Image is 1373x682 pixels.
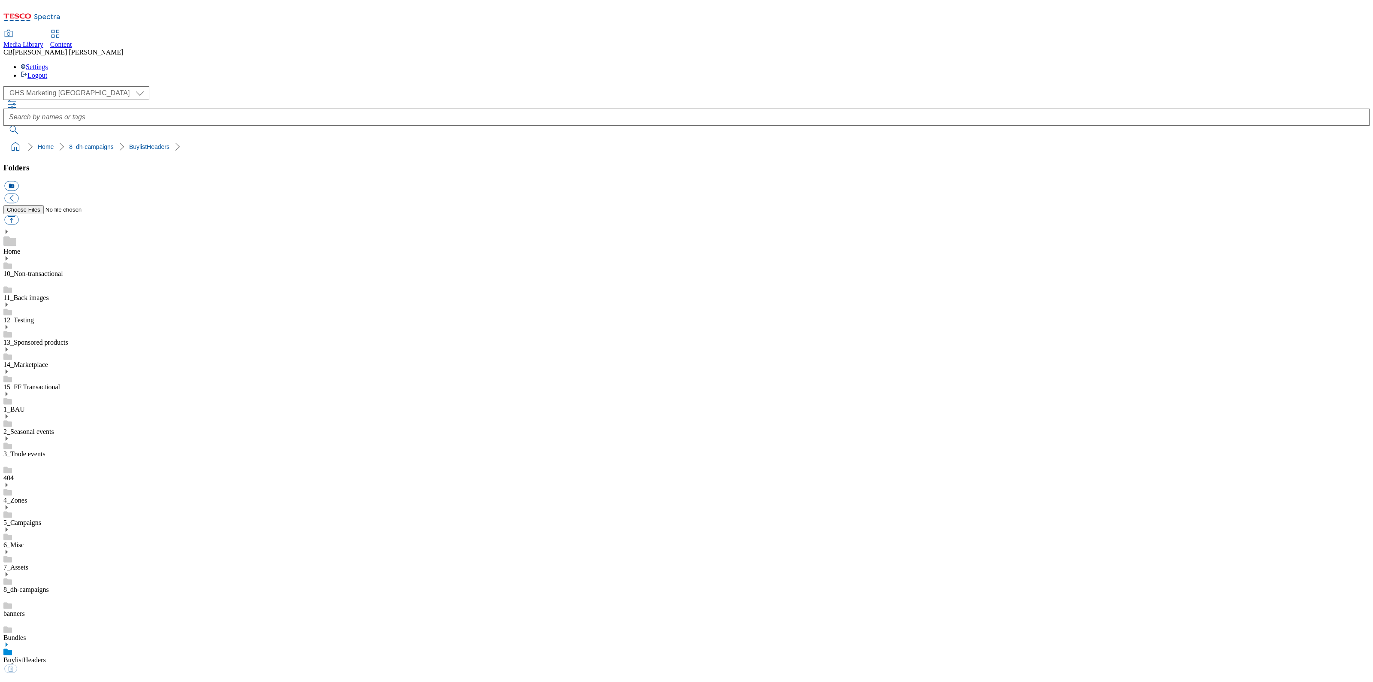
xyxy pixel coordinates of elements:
[50,41,72,48] span: Content
[3,519,41,526] a: 5_Campaigns
[3,248,20,255] a: Home
[3,139,1370,155] nav: breadcrumb
[21,63,48,70] a: Settings
[3,30,43,48] a: Media Library
[3,48,12,56] span: CB
[3,163,1370,173] h3: Folders
[3,610,25,617] a: banners
[3,450,45,458] a: 3_Trade events
[3,474,14,482] a: 404
[3,316,34,324] a: 12_Testing
[3,586,49,593] a: 8_dh-campaigns
[9,140,22,154] a: home
[3,294,49,301] a: 11_Back images
[50,30,72,48] a: Content
[129,143,169,150] a: BuylistHeaders
[3,339,68,346] a: 13_Sponsored products
[3,361,48,368] a: 14_Marketplace
[3,406,25,413] a: 1_BAU
[38,143,54,150] a: Home
[3,541,24,549] a: 6_Misc
[3,109,1370,126] input: Search by names or tags
[3,428,54,435] a: 2_Seasonal events
[69,143,114,150] a: 8_dh-campaigns
[3,564,28,571] a: 7_Assets
[3,383,60,391] a: 15_FF Transactional
[3,270,63,277] a: 10_Non-transactional
[3,41,43,48] span: Media Library
[3,634,26,641] a: Bundles
[3,656,46,664] a: BuylistHeaders
[12,48,123,56] span: [PERSON_NAME] [PERSON_NAME]
[3,497,27,504] a: 4_Zones
[21,72,47,79] a: Logout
